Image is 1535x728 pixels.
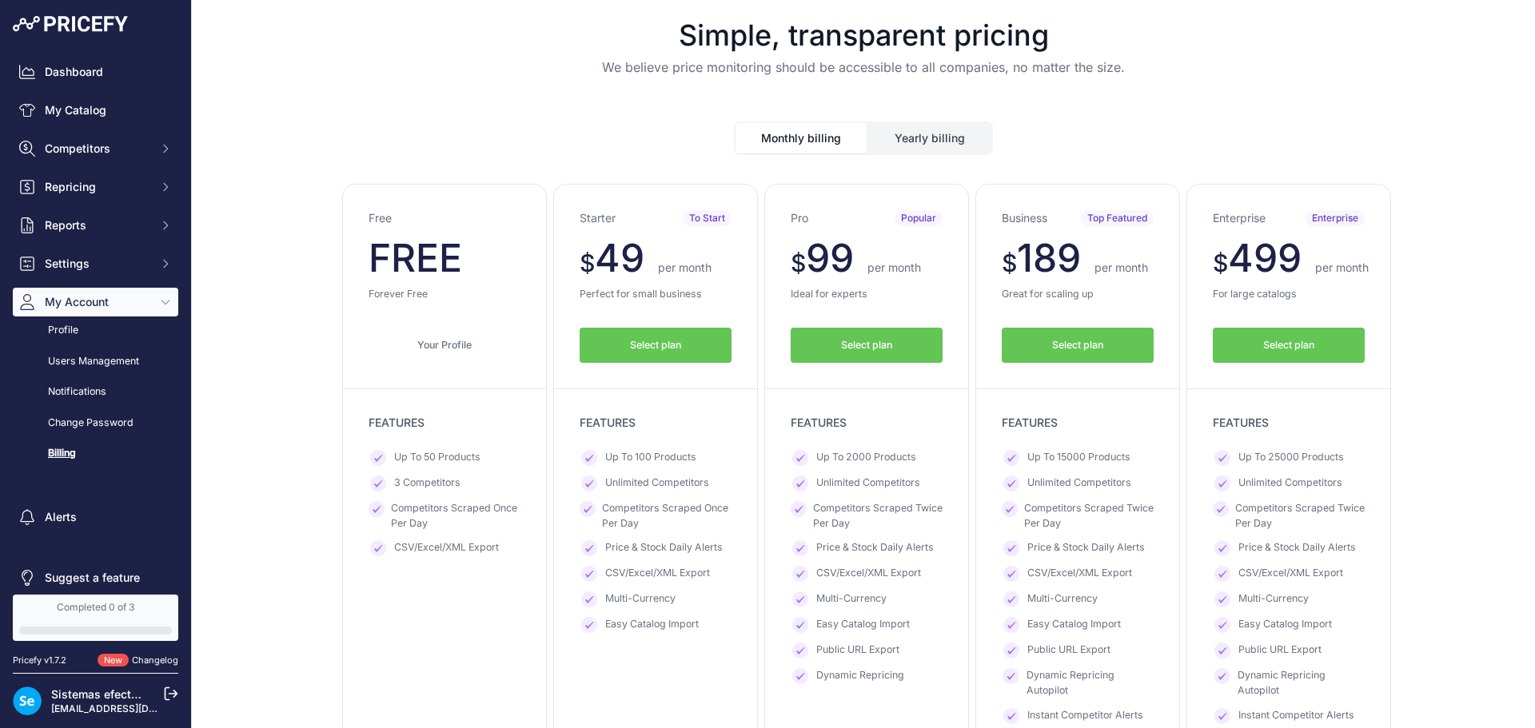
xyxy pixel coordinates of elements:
[13,440,178,467] a: Billing
[13,173,178,201] button: Repricing
[580,415,732,431] p: FEATURES
[391,501,520,531] span: Competitors Scraped Once Per Day
[1027,668,1154,698] span: Dynamic Repricing Autopilot
[394,450,480,466] span: Up To 50 Products
[1027,708,1143,724] span: Instant Competitor Alerts
[580,328,732,364] button: Select plan
[1213,210,1266,226] h3: Enterprise
[816,450,916,466] span: Up To 2000 Products
[369,287,520,302] p: Forever Free
[51,702,218,714] a: [EMAIL_ADDRESS][DOMAIN_NAME]
[1315,261,1369,274] span: per month
[13,563,178,592] a: Suggest a feature
[1094,261,1148,274] span: per month
[13,249,178,278] button: Settings
[816,475,920,491] span: Unlimited Competitors
[13,211,178,240] button: Reports
[1002,287,1154,302] p: Great for scaling up
[1027,450,1130,466] span: Up To 15000 Products
[13,409,178,437] a: Change Password
[1238,540,1356,556] span: Price & Stock Daily Alerts
[841,338,892,353] span: Select plan
[816,668,904,684] span: Dynamic Repricing
[45,141,150,157] span: Competitors
[806,234,854,281] span: 99
[205,19,1522,51] h1: Simple, transparent pricing
[816,591,887,607] span: Multi-Currency
[13,96,178,125] a: My Catalog
[369,328,520,364] a: Your Profile
[1213,328,1365,364] button: Select plan
[1238,668,1365,698] span: Dynamic Repricing Autopilot
[13,378,178,406] a: Notifications
[605,591,676,607] span: Multi-Currency
[1238,450,1344,466] span: Up To 25000 Products
[1238,617,1332,633] span: Easy Catalog Import
[1017,234,1081,281] span: 189
[791,249,806,277] span: $
[791,210,808,226] h3: Pro
[605,450,696,466] span: Up To 100 Products
[369,415,520,431] p: FEATURES
[1027,591,1098,607] span: Multi-Currency
[1027,617,1121,633] span: Easy Catalog Import
[1238,591,1309,607] span: Multi-Currency
[45,217,150,233] span: Reports
[1027,475,1131,491] span: Unlimited Competitors
[1238,708,1354,724] span: Instant Competitor Alerts
[13,58,178,86] a: Dashboard
[1213,249,1228,277] span: $
[683,210,732,226] span: To Start
[1027,642,1110,658] span: Public URL Export
[791,328,943,364] button: Select plan
[1052,338,1103,353] span: Select plan
[13,503,178,531] a: Alerts
[580,287,732,302] p: Perfect for small business
[813,501,943,531] span: Competitors Scraped Twice Per Day
[816,540,934,556] span: Price & Stock Daily Alerts
[595,234,644,281] span: 49
[605,540,723,556] span: Price & Stock Daily Alerts
[791,415,943,431] p: FEATURES
[369,210,392,226] h3: Free
[13,16,128,32] img: Pricefy Logo
[1024,501,1154,531] span: Competitors Scraped Twice Per Day
[1263,338,1314,353] span: Select plan
[816,566,921,582] span: CSV/Excel/XML Export
[13,348,178,376] a: Users Management
[132,654,178,666] a: Changelog
[1238,566,1343,582] span: CSV/Excel/XML Export
[98,654,129,667] span: New
[630,338,681,353] span: Select plan
[1235,501,1365,531] span: Competitors Scraped Twice Per Day
[1306,210,1365,226] span: Enterprise
[867,261,921,274] span: per month
[1238,642,1322,658] span: Public URL Export
[13,654,66,667] div: Pricefy v1.7.2
[1081,210,1154,226] span: Top Featured
[605,475,709,491] span: Unlimited Competitors
[1238,475,1342,491] span: Unlimited Competitors
[605,566,710,582] span: CSV/Excel/XML Export
[816,642,899,658] span: Public URL Export
[45,294,150,310] span: My Account
[51,687,158,701] a: Sistemas efectoLED
[369,234,462,281] span: FREE
[205,58,1522,77] p: We believe price monitoring should be accessible to all companies, no matter the size.
[1213,287,1365,302] p: For large catalogs
[1002,415,1154,431] p: FEATURES
[13,595,178,641] a: Completed 0 of 3
[580,249,595,277] span: $
[1002,249,1017,277] span: $
[13,316,178,344] a: Profile
[602,501,732,531] span: Competitors Scraped Once Per Day
[45,179,150,195] span: Repricing
[1002,328,1154,364] button: Select plan
[19,601,172,614] div: Completed 0 of 3
[816,617,910,633] span: Easy Catalog Import
[45,256,150,272] span: Settings
[658,261,712,274] span: per month
[13,288,178,316] button: My Account
[13,58,178,592] nav: Sidebar
[1228,234,1302,281] span: 499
